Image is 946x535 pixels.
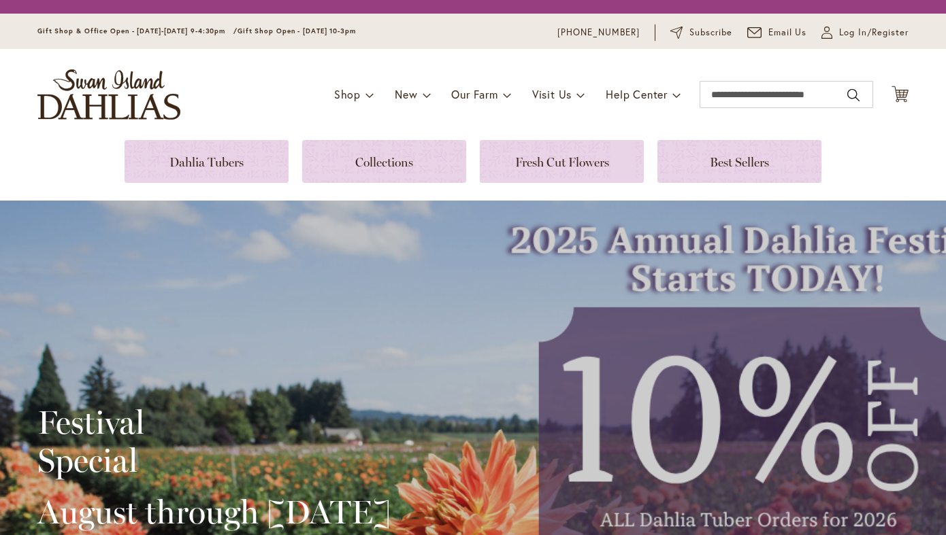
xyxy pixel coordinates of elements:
span: Our Farm [451,87,498,101]
span: Gift Shop Open - [DATE] 10-3pm [238,27,356,35]
h2: Festival Special [37,403,391,479]
span: New [395,87,417,101]
span: Visit Us [532,87,572,101]
span: Shop [334,87,361,101]
span: Gift Shop & Office Open - [DATE]-[DATE] 9-4:30pm / [37,27,238,35]
span: Log In/Register [839,26,909,39]
span: Help Center [606,87,668,101]
span: Subscribe [689,26,732,39]
a: [PHONE_NUMBER] [557,26,640,39]
a: Subscribe [670,26,732,39]
a: Email Us [747,26,807,39]
h2: August through [DATE] [37,493,391,531]
a: Log In/Register [821,26,909,39]
button: Search [847,84,860,106]
a: store logo [37,69,180,120]
span: Email Us [768,26,807,39]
